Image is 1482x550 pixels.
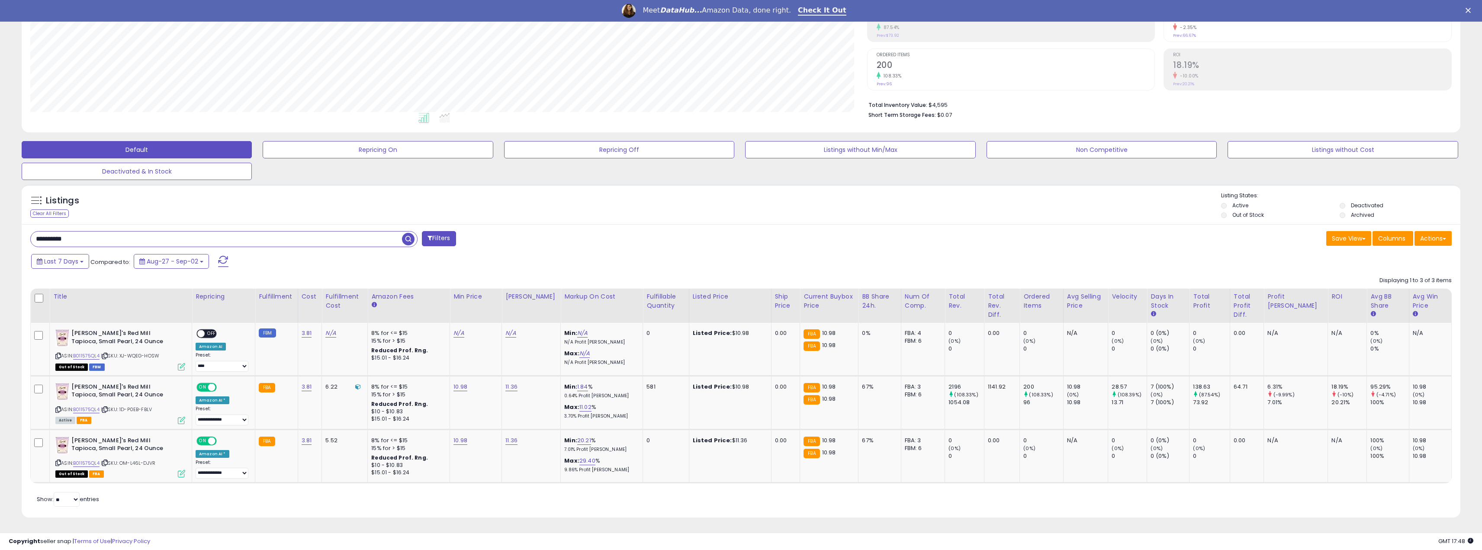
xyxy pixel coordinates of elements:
[1151,292,1186,310] div: Days In Stock
[371,329,443,337] div: 8% for <= $15
[371,354,443,362] div: $15.01 - $16.24
[1331,399,1366,406] div: 20.21%
[905,437,939,444] div: FBA: 3
[693,383,765,391] div: $10.98
[1023,399,1063,406] div: 96
[905,444,939,452] div: FBM: 6
[564,403,636,419] div: %
[822,448,836,457] span: 10.98
[948,345,984,353] div: 0
[371,437,443,444] div: 8% for <= $15
[1331,383,1366,391] div: 18.19%
[646,329,682,337] div: 0
[862,437,894,444] div: 67%
[1151,445,1163,452] small: (0%)
[804,395,820,405] small: FBA
[371,383,443,391] div: 8% for <= $15
[905,292,942,310] div: Num of Comp.
[1234,292,1260,319] div: Total Profit Diff.
[775,383,794,391] div: 0.00
[1193,292,1226,310] div: Total Profit
[73,352,100,360] a: B011575QL4
[1351,202,1383,209] label: Deactivated
[877,60,1155,72] h2: 200
[1370,399,1408,406] div: 100%
[822,395,836,403] span: 10.98
[564,467,636,473] p: 9.86% Profit [PERSON_NAME]
[862,329,894,337] div: 0%
[877,81,892,87] small: Prev: 96
[112,537,150,545] a: Privacy Policy
[55,437,185,477] div: ASIN:
[1379,277,1452,285] div: Displaying 1 to 3 of 3 items
[325,437,361,444] div: 5.52
[948,383,984,391] div: 2196
[215,383,229,391] span: OFF
[948,445,961,452] small: (0%)
[9,537,40,545] strong: Copyright
[325,292,364,310] div: Fulfillment Cost
[1112,292,1143,301] div: Velocity
[134,254,209,269] button: Aug-27 - Sep-02
[1331,437,1360,444] div: N/A
[1067,437,1102,444] div: N/A
[1234,383,1257,391] div: 64.71
[55,329,69,347] img: 41OQSXcwg8L._SL40_.jpg
[37,495,99,503] span: Show: entries
[1267,329,1321,337] div: N/A
[948,399,984,406] div: 1054.08
[73,406,100,413] a: B011575QL4
[646,437,682,444] div: 0
[371,444,443,452] div: 15% for > $15
[1151,437,1189,444] div: 0 (0%)
[693,383,732,391] b: Listed Price:
[453,436,467,445] a: 10.98
[1173,53,1451,58] span: ROI
[147,257,198,266] span: Aug-27 - Sep-02
[646,292,685,310] div: Fulfillable Quantity
[422,231,456,246] button: Filters
[31,254,89,269] button: Last 7 Days
[1370,452,1408,460] div: 100%
[259,328,276,338] small: FBM
[1466,8,1474,13] div: Close
[1023,338,1035,344] small: (0%)
[55,329,185,370] div: ASIN:
[371,415,443,423] div: $15.01 - $16.24
[564,329,577,337] b: Min:
[1193,445,1205,452] small: (0%)
[1112,399,1147,406] div: 13.71
[73,460,100,467] a: B011575QL4
[988,437,1013,444] div: 0.00
[822,436,836,444] span: 10.98
[196,450,229,458] div: Amazon AI *
[505,292,557,301] div: [PERSON_NAME]
[197,383,208,391] span: ON
[862,383,894,391] div: 67%
[579,457,595,465] a: 29.40
[877,53,1155,58] span: Ordered Items
[1337,391,1354,398] small: (-10%)
[325,383,361,391] div: 6.22
[1067,383,1108,391] div: 10.98
[302,383,312,391] a: 3.81
[1151,310,1156,318] small: Days In Stock.
[822,383,836,391] span: 10.98
[1151,452,1189,460] div: 0 (0%)
[1221,192,1460,200] p: Listing States:
[987,141,1217,158] button: Non Competitive
[954,391,978,398] small: (108.33%)
[1023,345,1063,353] div: 0
[263,141,493,158] button: Repricing On
[775,437,794,444] div: 0.00
[881,73,902,79] small: 108.33%
[1023,437,1063,444] div: 0
[1331,329,1360,337] div: N/A
[504,141,734,158] button: Repricing Off
[1267,292,1324,310] div: Profit [PERSON_NAME]
[453,329,464,338] a: N/A
[564,436,577,444] b: Min:
[1228,141,1458,158] button: Listings without Cost
[564,437,636,453] div: %
[77,417,91,424] span: FBA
